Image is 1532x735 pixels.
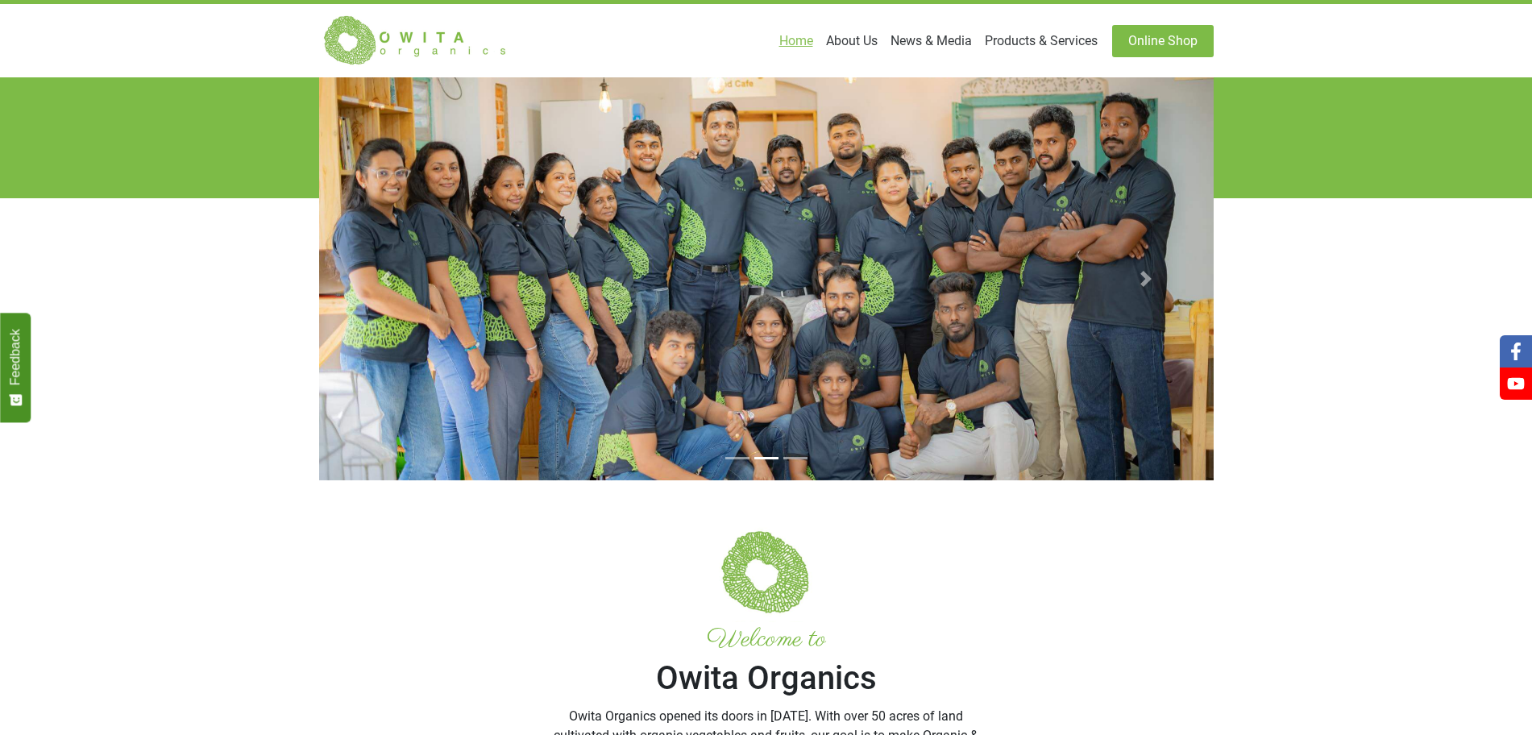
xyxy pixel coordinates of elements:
[715,519,818,622] img: Welcome to Owita Organics
[8,329,23,385] span: Feedback
[319,15,513,67] img: Owita Organics Logo
[820,25,884,57] a: About Us
[773,25,820,57] a: Home
[549,622,984,657] small: Welcome to
[549,622,984,700] h1: Owita Organics
[978,25,1104,57] a: Products & Services
[884,25,978,57] a: News & Media
[1112,25,1214,57] a: Online Shop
